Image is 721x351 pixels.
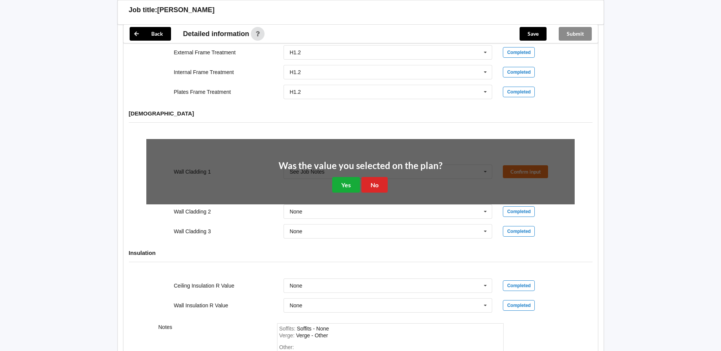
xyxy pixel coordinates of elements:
label: Wall Cladding 2 [174,209,211,215]
label: Wall Insulation R Value [174,302,228,308]
div: None [290,283,302,288]
h3: Job title: [129,6,157,14]
h4: Insulation [129,249,593,256]
div: None [290,229,302,234]
label: Ceiling Insulation R Value [174,283,234,289]
label: External Frame Treatment [174,49,236,55]
button: Save [520,27,547,41]
div: None [290,303,302,308]
button: Yes [332,177,360,193]
h2: Was the value you selected on the plan? [279,160,442,172]
label: Wall Cladding 3 [174,228,211,234]
label: Internal Frame Treatment [174,69,234,75]
h4: [DEMOGRAPHIC_DATA] [129,110,593,117]
div: Completed [503,47,535,58]
span: Detailed information [183,30,249,37]
button: No [361,177,388,193]
span: Other: [279,344,294,350]
div: Completed [503,87,535,97]
div: None [290,209,302,214]
label: Plates Frame Treatment [174,89,231,95]
button: Back [130,27,171,41]
div: Completed [503,206,535,217]
span: Verge : [279,332,296,338]
div: Completed [503,67,535,77]
h3: [PERSON_NAME] [157,6,215,14]
div: Completed [503,300,535,311]
div: H1.2 [290,70,301,75]
div: Verge [296,332,328,338]
div: Soffits [297,326,329,332]
span: Soffits : [279,326,297,332]
div: Completed [503,280,535,291]
div: H1.2 [290,89,301,95]
div: Completed [503,226,535,237]
div: H1.2 [290,50,301,55]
